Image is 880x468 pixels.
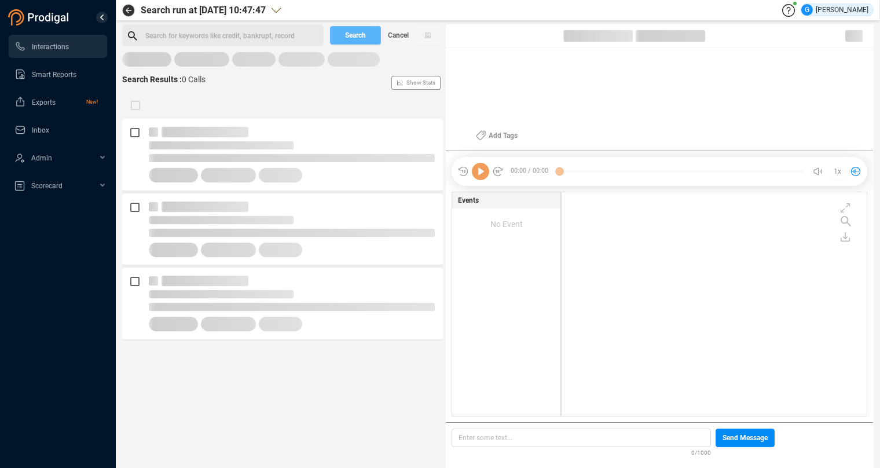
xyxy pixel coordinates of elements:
[805,4,809,16] span: G
[8,9,72,25] img: prodigal-logo
[469,126,525,145] button: Add Tags
[14,90,98,114] a: ExportsNew!
[723,429,768,447] span: Send Message
[829,163,845,180] button: 1x
[14,35,98,58] a: Interactions
[9,118,107,141] li: Inbox
[458,195,479,206] span: Events
[716,429,775,447] button: Send Message
[381,26,416,45] button: Cancel
[801,4,868,16] div: [PERSON_NAME]
[691,447,711,457] span: 0/1000
[567,195,867,415] div: grid
[182,75,206,84] span: 0 Calls
[489,126,518,145] span: Add Tags
[9,63,107,86] li: Smart Reports
[14,118,98,141] a: Inbox
[504,163,559,180] span: 00:00 / 00:00
[31,182,63,190] span: Scorecard
[388,26,409,45] span: Cancel
[14,63,98,86] a: Smart Reports
[86,90,98,114] span: New!
[32,71,76,79] span: Smart Reports
[391,76,441,90] button: Show Stats
[141,3,266,17] span: Search run at [DATE] 10:47:47
[32,43,69,51] span: Interactions
[31,154,52,162] span: Admin
[834,162,841,181] span: 1x
[32,98,56,107] span: Exports
[32,126,49,134] span: Inbox
[9,90,107,114] li: Exports
[406,13,435,152] span: Show Stats
[9,35,107,58] li: Interactions
[452,209,560,240] div: No Event
[122,75,182,84] span: Search Results :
